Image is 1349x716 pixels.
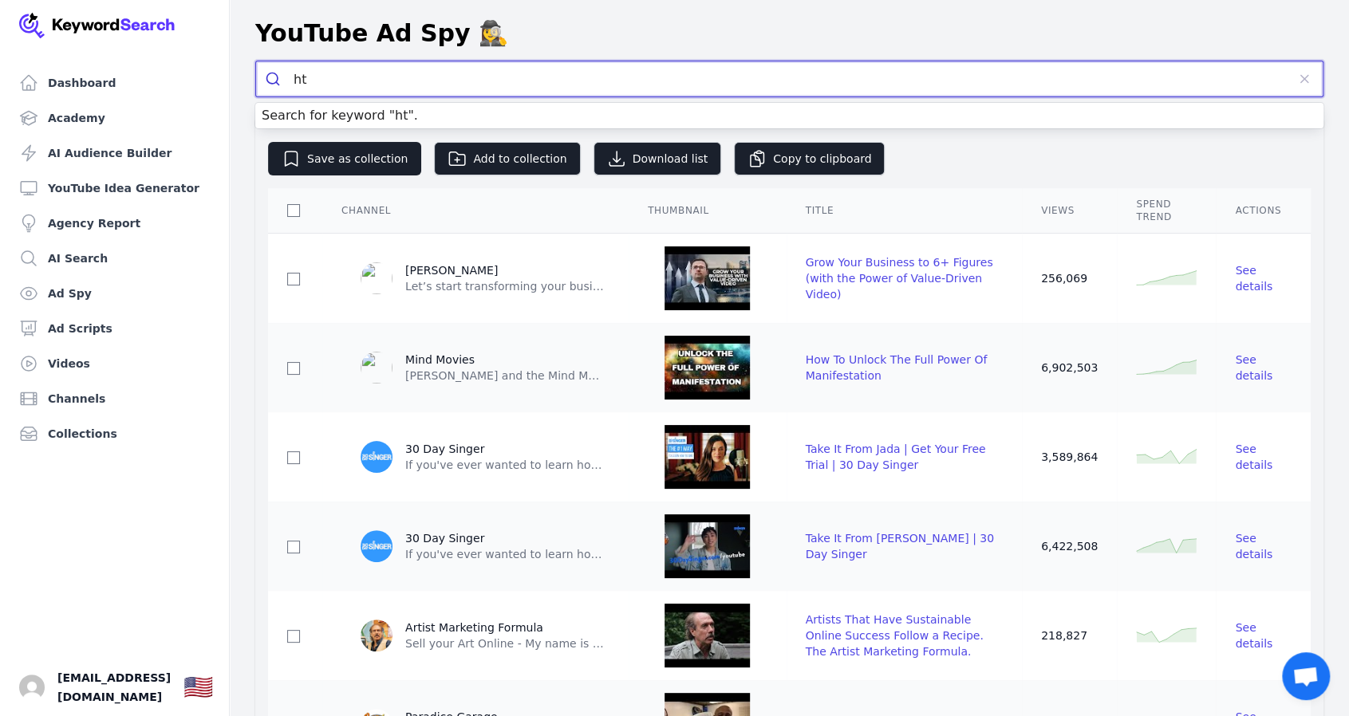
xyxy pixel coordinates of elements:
[1235,353,1272,382] span: See details
[405,530,605,546] div: 30 Day Singer
[405,352,605,368] div: Mind Movies
[405,441,605,457] div: 30 Day Singer
[183,673,213,702] div: 🇺🇸
[1235,204,1292,217] div: Actions
[648,246,767,310] img: default.jpg
[648,204,767,217] div: Thumbnail
[1041,629,1087,642] span: 218,827
[268,142,421,175] button: Save as collection
[405,635,605,651] p: Sell your Art Online - My name is [PERSON_NAME], I'm a veteran Artist, and an online marketing ex...
[405,262,605,278] div: [PERSON_NAME]
[13,348,216,380] a: Videos
[405,368,605,384] p: [PERSON_NAME] and the Mind Movies team take personal development to the next level with powerful ...
[405,278,605,294] p: Let’s start transforming your business [DATE]! Welcome to the [PERSON_NAME] YouTube channel! As a...
[806,532,994,561] span: Take It From [PERSON_NAME] | 30 Day Singer
[648,604,767,667] img: default.jpg
[19,675,45,700] button: Open user button
[806,613,984,658] span: Artists That Have Sustainable Online Success Follow a Recipe. The Artist Marketing Formula.
[255,19,508,48] h1: YouTube Ad Spy 🕵️‍♀️
[13,277,216,309] a: Ad Spy
[262,108,418,123] a: Search for keyword "ht".
[1235,532,1272,561] span: See details
[287,362,300,375] input: Toggle Row Selected
[13,242,216,274] a: AI Search
[806,353,988,382] span: How To Unlock The Full Power Of Manifestation
[183,671,213,703] button: 🇺🇸
[734,142,885,175] button: Copy to clipboard
[1041,361,1098,374] span: 6,902,503
[1235,621,1272,650] span: See details
[287,273,300,285] input: Toggle Row Selected
[1041,540,1098,553] span: 6,422,508
[806,256,993,301] span: Grow Your Business to 6+ Figures (with the Power of Value-Driven Video)
[13,137,216,169] a: AI Audience Builder
[341,204,609,217] div: Channel
[1041,450,1098,463] span: 3,589,864
[256,61,294,96] button: Submit
[13,67,216,99] a: Dashboard
[57,668,171,706] span: [EMAIL_ADDRESS][DOMAIN_NAME]
[405,546,605,562] p: If you've ever wanted to learn how to sing or improve your voice, 30 Day Singer has a ton of grea...
[1282,652,1330,700] div: Open chat
[1286,61,1323,96] button: Clear
[1041,272,1087,285] span: 256,069
[648,514,767,578] img: default.jpg
[434,142,580,175] button: Add to collection
[1022,188,1117,234] th: Toggle SortBy
[806,204,1003,217] div: Title
[287,541,300,553] input: Toggle Row Selected
[13,172,216,204] a: YouTube Idea Generator
[13,102,216,134] a: Academy
[648,425,767,489] img: default.jpg
[1235,443,1272,471] span: See details
[13,207,216,239] a: Agency Report
[287,451,300,464] input: Toggle Row Selected
[13,383,216,415] a: Channels
[1235,264,1272,293] span: See details
[1041,204,1098,217] div: Views
[287,630,300,643] input: Toggle Row Selected
[405,620,605,635] div: Artist Marketing Formula
[648,336,767,399] img: default.jpg
[405,457,605,473] p: If you've ever wanted to learn how to sing or improve your voice, 30 Day Singer has a ton of grea...
[19,13,176,38] img: Your Company
[13,313,216,344] a: Ad Scripts
[594,142,722,175] button: Download list
[287,204,300,217] input: Toggle All Rows Selected
[13,418,216,450] a: Collections
[294,61,1286,96] input: Search for a website or company's advertisements
[806,443,986,471] span: Take It From Jada | Get Your Free Trial | 30 Day Singer
[1136,198,1197,223] div: Spend Trend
